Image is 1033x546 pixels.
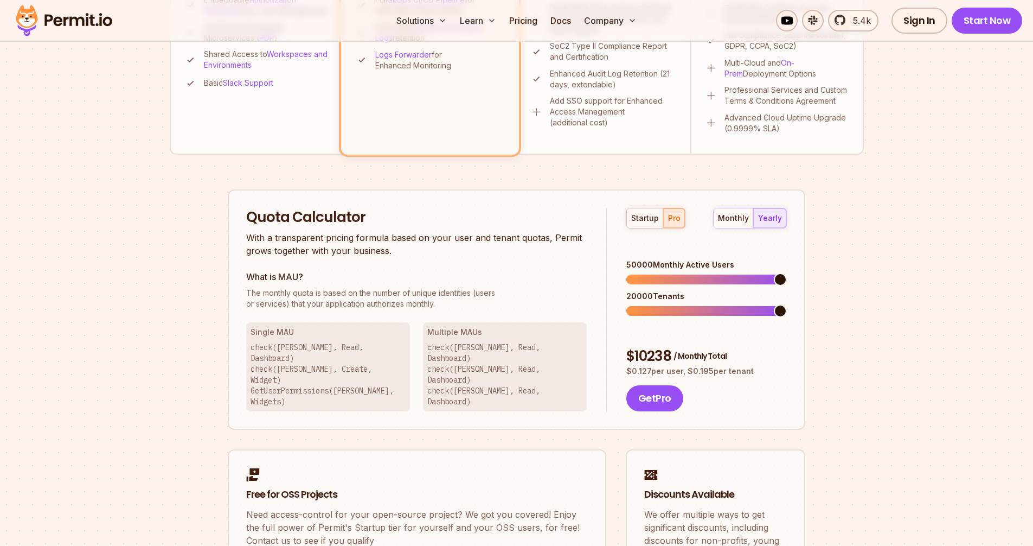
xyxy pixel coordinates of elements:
button: Solutions [392,10,451,31]
p: for Enhanced Monitoring [375,49,505,71]
a: 5.4k [828,10,878,31]
a: Sign In [891,8,947,34]
button: Company [580,10,641,31]
h2: Free for OSS Projects [246,488,588,501]
p: With a transparent pricing formula based on your user and tenant quotas, Permit grows together wi... [246,231,587,257]
p: or services) that your application authorizes monthly. [246,288,587,309]
p: Advanced Cloud Uptime Upgrade (0.9999% SLA) [724,112,850,134]
span: / Monthly Total [673,351,727,361]
div: 20000 Tenants [626,291,787,302]
h2: Discounts Available [644,488,787,501]
div: $ 10238 [626,347,787,366]
p: Multi-Cloud and Deployment Options [724,58,850,79]
h2: Quota Calculator [246,208,587,227]
p: check([PERSON_NAME], Read, Dashboard) check([PERSON_NAME], Create, Widget) GetUserPermissions([PE... [251,342,406,407]
a: Start Now [952,8,1023,34]
span: 5.4k [846,14,871,27]
p: Professional Services and Custom Terms & Conditions Agreement [724,85,850,106]
span: The monthly quota is based on the number of unique identities (users [246,288,587,299]
a: Logs Forwarder [375,50,432,59]
p: $ 0.127 per user, $ 0.195 per tenant [626,366,787,377]
div: 50000 Monthly Active Users [626,259,787,270]
a: Pricing [505,10,542,31]
button: GetPro [626,385,683,411]
p: Enhanced Audit Log Retention (21 days, extendable) [550,68,677,90]
p: Add SSO support for Enhanced Access Management (additional cost) [550,96,677,128]
a: Slack Support [223,78,273,87]
button: Learn [455,10,501,31]
a: Docs [546,10,575,31]
p: Shared Access to [204,49,330,71]
a: On-Prem [724,58,794,78]
p: SoC2 Type II Compliance Report and Certification [550,41,677,62]
img: Permit logo [11,2,117,39]
a: PDP [259,33,274,42]
h3: Single MAU [251,327,406,338]
h3: What is MAU? [246,270,587,283]
p: check([PERSON_NAME], Read, Dashboard) check([PERSON_NAME], Read, Dashboard) check([PERSON_NAME], ... [427,342,582,407]
p: Basic [204,78,273,88]
div: monthly [718,213,749,224]
h3: Multiple MAUs [427,327,582,338]
div: startup [631,213,659,224]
